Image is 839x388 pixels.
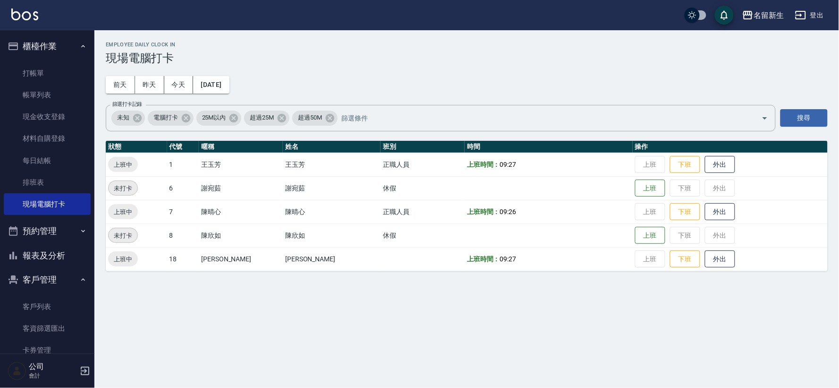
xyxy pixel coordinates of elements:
[283,200,381,224] td: 陳晴心
[635,180,665,197] button: 上班
[283,141,381,153] th: 姓名
[635,227,665,244] button: 上班
[705,250,735,268] button: 外出
[738,6,788,25] button: 名留新生
[381,224,465,247] td: 休假
[4,318,91,339] a: 客資篩選匯出
[381,141,465,153] th: 班別
[283,153,381,176] td: 王玉芳
[780,109,828,127] button: 搜尋
[11,9,38,20] img: Logo
[715,6,734,25] button: save
[465,141,633,153] th: 時間
[4,62,91,84] a: 打帳單
[199,153,283,176] td: 王玉芳
[4,34,91,59] button: 櫃檯作業
[109,231,137,241] span: 未打卡
[111,111,145,126] div: 未知
[4,172,91,193] a: 排班表
[670,250,700,268] button: 下班
[292,113,328,122] span: 超過50M
[705,203,735,221] button: 外出
[108,207,138,217] span: 上班中
[199,176,283,200] td: 謝宛茹
[292,111,338,126] div: 超過50M
[106,42,828,48] h2: Employee Daily Clock In
[381,153,465,176] td: 正職人員
[109,183,137,193] span: 未打卡
[705,156,735,173] button: 外出
[4,243,91,268] button: 報表及分析
[167,200,199,224] td: 7
[193,76,229,94] button: [DATE]
[196,111,242,126] div: 25M以內
[244,111,289,126] div: 超過25M
[196,113,232,122] span: 25M以內
[29,362,77,371] h5: 公司
[106,76,135,94] button: 前天
[283,224,381,247] td: 陳欣如
[754,9,784,21] div: 名留新生
[500,161,517,168] span: 09:27
[757,111,772,126] button: Open
[199,247,283,271] td: [PERSON_NAME]
[500,255,517,263] span: 09:27
[381,200,465,224] td: 正職人員
[791,7,828,24] button: 登出
[4,219,91,243] button: 預約管理
[467,161,500,168] b: 上班時間：
[167,176,199,200] td: 6
[148,111,194,126] div: 電腦打卡
[633,141,828,153] th: 操作
[135,76,164,94] button: 昨天
[108,160,138,170] span: 上班中
[167,141,199,153] th: 代號
[467,255,500,263] b: 上班時間：
[106,52,828,65] h3: 現場電腦打卡
[106,141,167,153] th: 狀態
[112,101,142,108] label: 篩選打卡記錄
[4,267,91,292] button: 客戶管理
[283,176,381,200] td: 謝宛茹
[4,106,91,128] a: 現金收支登錄
[108,254,138,264] span: 上班中
[167,224,199,247] td: 8
[167,153,199,176] td: 1
[339,110,745,126] input: 篩選條件
[4,193,91,215] a: 現場電腦打卡
[164,76,194,94] button: 今天
[199,224,283,247] td: 陳欣如
[283,247,381,271] td: [PERSON_NAME]
[148,113,184,122] span: 電腦打卡
[500,208,517,216] span: 09:26
[111,113,135,122] span: 未知
[29,371,77,380] p: 會計
[4,84,91,106] a: 帳單列表
[467,208,500,216] b: 上班時間：
[670,156,700,173] button: 下班
[4,150,91,172] a: 每日結帳
[244,113,280,122] span: 超過25M
[167,247,199,271] td: 18
[199,141,283,153] th: 暱稱
[381,176,465,200] td: 休假
[8,362,26,380] img: Person
[4,296,91,318] a: 客戶列表
[199,200,283,224] td: 陳晴心
[4,128,91,149] a: 材料自購登錄
[670,203,700,221] button: 下班
[4,339,91,361] a: 卡券管理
